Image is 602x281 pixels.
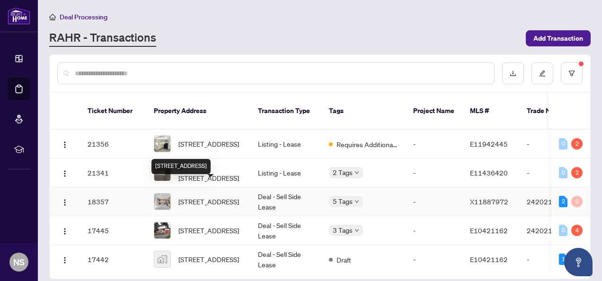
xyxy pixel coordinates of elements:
span: down [354,228,359,233]
span: Requires Additional Docs [336,139,398,149]
th: Project Name [406,93,462,130]
div: [STREET_ADDRESS] [151,159,211,174]
td: 21341 [80,158,146,187]
a: RAHR - Transactions [49,30,156,47]
td: - [406,216,462,245]
img: Logo [61,199,69,206]
div: 0 [559,167,567,178]
td: - [406,187,462,216]
span: 5 Tags [333,196,353,207]
span: E10421162 [470,255,508,263]
td: Listing - Lease [250,130,321,158]
td: Deal - Sell Side Lease [250,187,321,216]
button: Logo [57,194,72,209]
span: [STREET_ADDRESS] [178,225,239,236]
span: [STREET_ADDRESS] [178,139,239,149]
td: Deal - Sell Side Lease [250,245,321,274]
span: edit [539,70,546,77]
img: Logo [61,170,69,177]
div: 2 [571,138,583,149]
button: filter [561,62,583,84]
span: NS [13,255,25,269]
img: Logo [61,228,69,235]
div: 2 [559,196,567,207]
td: - [519,245,585,274]
button: Open asap [564,248,593,276]
span: 3 Tags [333,225,353,236]
span: E11942445 [470,140,508,148]
td: 17442 [80,245,146,274]
th: Trade Number [519,93,585,130]
td: - [519,158,585,187]
th: Tags [321,93,406,130]
span: E10421162 [470,226,508,235]
div: 0 [571,196,583,207]
td: - [406,158,462,187]
span: X11887972 [470,197,508,206]
span: down [354,199,359,204]
span: B-[STREET_ADDRESS] [178,162,243,183]
span: [STREET_ADDRESS] [178,196,239,207]
th: Transaction Type [250,93,321,130]
th: Property Address [146,93,250,130]
img: thumbnail-img [154,136,170,152]
th: MLS # [462,93,519,130]
div: 1 [559,254,567,265]
td: 21356 [80,130,146,158]
div: 0 [559,138,567,149]
button: Logo [57,165,72,180]
td: 17445 [80,216,146,245]
span: 2 Tags [333,167,353,178]
span: Draft [336,255,351,265]
div: 2 [571,167,583,178]
button: Logo [57,223,72,238]
img: thumbnail-img [154,193,170,210]
button: edit [531,62,553,84]
img: Logo [61,256,69,264]
button: Logo [57,252,72,267]
th: Ticket Number [80,93,146,130]
span: E11436420 [470,168,508,177]
td: - [406,130,462,158]
button: download [502,62,524,84]
span: [STREET_ADDRESS] [178,254,239,264]
img: thumbnail-img [154,251,170,267]
span: Add Transaction [533,31,583,46]
img: thumbnail-img [154,222,170,238]
td: Deal - Sell Side Lease [250,216,321,245]
button: Logo [57,136,72,151]
td: - [519,130,585,158]
td: 2420214 [519,187,585,216]
div: 4 [571,225,583,236]
td: Listing - Lease [250,158,321,187]
img: logo [8,7,30,25]
span: download [510,70,516,77]
span: filter [568,70,575,77]
div: 0 [559,225,567,236]
span: down [354,170,359,175]
span: home [49,14,56,20]
button: Add Transaction [526,30,591,46]
img: Logo [61,141,69,149]
td: 2420213 [519,216,585,245]
span: Deal Processing [60,13,107,21]
td: 18357 [80,187,146,216]
td: - [406,245,462,274]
